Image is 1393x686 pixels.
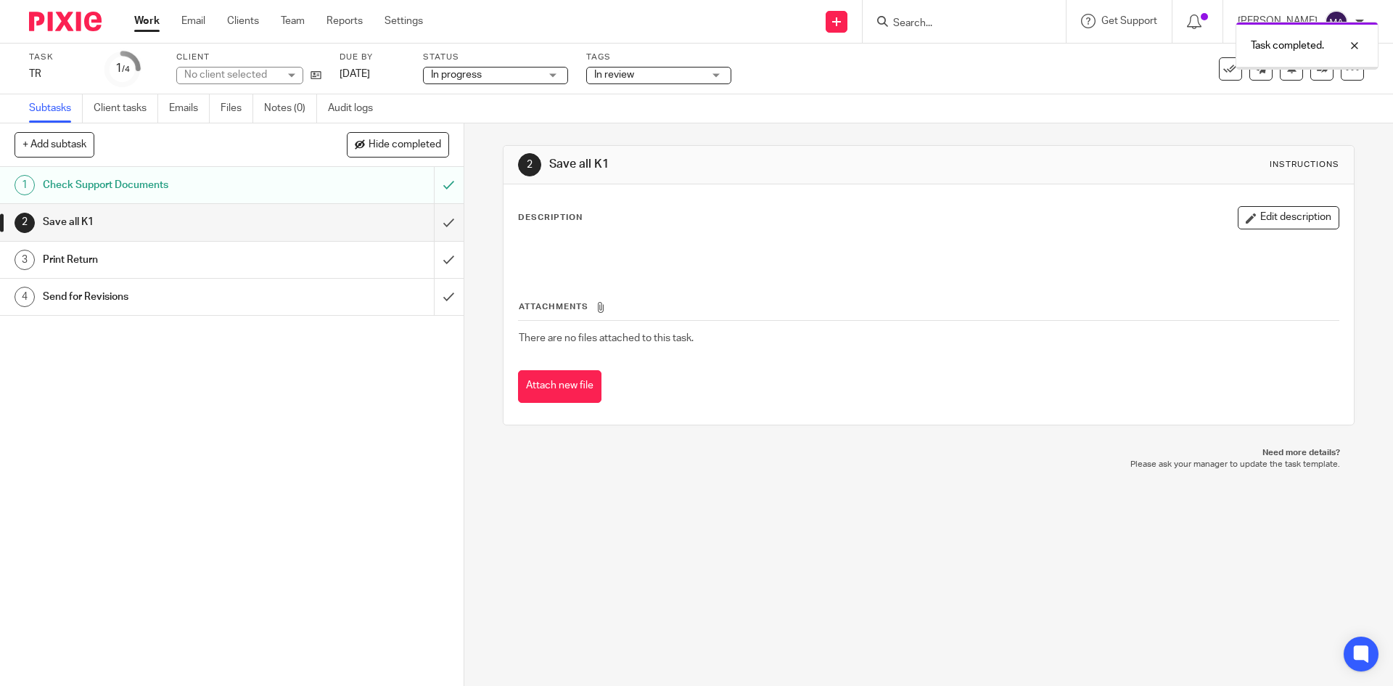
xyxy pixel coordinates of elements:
[134,14,160,28] a: Work
[43,174,294,196] h1: Check Support Documents
[1238,206,1339,229] button: Edit description
[1270,159,1339,171] div: Instructions
[15,132,94,157] button: + Add subtask
[176,52,321,63] label: Client
[169,94,210,123] a: Emails
[326,14,363,28] a: Reports
[594,70,634,80] span: In review
[221,94,253,123] a: Files
[29,52,87,63] label: Task
[517,459,1339,470] p: Please ask your manager to update the task template.
[1325,10,1348,33] img: svg%3E
[122,65,130,73] small: /4
[1251,38,1324,53] p: Task completed.
[518,212,583,224] p: Description
[15,175,35,195] div: 1
[264,94,317,123] a: Notes (0)
[340,52,405,63] label: Due by
[181,14,205,28] a: Email
[431,70,482,80] span: In progress
[115,60,130,77] div: 1
[43,286,294,308] h1: Send for Revisions
[519,333,694,343] span: There are no files attached to this task.
[369,139,441,151] span: Hide completed
[517,447,1339,459] p: Need more details?
[29,94,83,123] a: Subtasks
[586,52,731,63] label: Tags
[15,287,35,307] div: 4
[94,94,158,123] a: Client tasks
[347,132,449,157] button: Hide completed
[29,12,102,31] img: Pixie
[423,52,568,63] label: Status
[518,153,541,176] div: 2
[43,211,294,233] h1: Save all K1
[15,250,35,270] div: 3
[340,69,370,79] span: [DATE]
[15,213,35,233] div: 2
[518,370,601,403] button: Attach new file
[519,303,588,311] span: Attachments
[328,94,384,123] a: Audit logs
[281,14,305,28] a: Team
[385,14,423,28] a: Settings
[29,67,87,81] div: TR
[184,68,279,82] div: No client selected
[43,249,294,271] h1: Print Return
[549,157,960,172] h1: Save all K1
[227,14,259,28] a: Clients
